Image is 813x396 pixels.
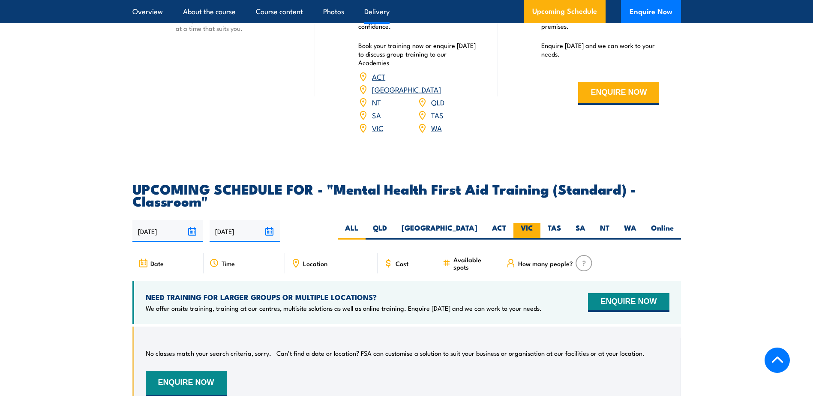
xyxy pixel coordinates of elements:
h4: NEED TRAINING FOR LARGER GROUPS OR MULTIPLE LOCATIONS? [146,292,542,302]
p: Enquire [DATE] and we can work to your needs. [541,41,660,58]
span: Location [303,260,327,267]
a: NT [372,97,381,107]
span: Time [222,260,235,267]
span: Available spots [453,256,494,270]
p: Book your seats via the course schedule at a time that suits you. [176,15,294,33]
span: Date [150,260,164,267]
a: SA [372,110,381,120]
input: From date [132,220,203,242]
span: Cost [396,260,408,267]
p: We offer onsite training, training at our centres, multisite solutions as well as online training... [146,304,542,312]
label: [GEOGRAPHIC_DATA] [394,223,485,240]
label: TAS [540,223,568,240]
a: VIC [372,123,383,133]
button: ENQUIRE NOW [588,293,669,312]
p: No classes match your search criteria, sorry. [146,349,271,357]
a: WA [431,123,442,133]
p: Can’t find a date or location? FSA can customise a solution to suit your business or organisation... [276,349,645,357]
p: Book your training now or enquire [DATE] to discuss group training to our Academies [358,41,477,67]
label: SA [568,223,593,240]
a: QLD [431,97,444,107]
a: [GEOGRAPHIC_DATA] [372,84,441,94]
label: ALL [338,223,366,240]
label: QLD [366,223,394,240]
h2: UPCOMING SCHEDULE FOR - "Mental Health First Aid Training (Standard) - Classroom" [132,183,681,207]
input: To date [210,220,280,242]
button: ENQUIRE NOW [578,82,659,105]
span: How many people? [518,260,573,267]
label: WA [617,223,644,240]
label: Online [644,223,681,240]
label: ACT [485,223,513,240]
label: NT [593,223,617,240]
label: VIC [513,223,540,240]
a: TAS [431,110,444,120]
a: ACT [372,71,385,81]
